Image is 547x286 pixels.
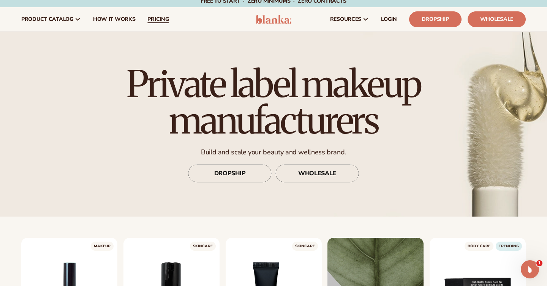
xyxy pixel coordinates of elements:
a: resources [324,7,375,31]
a: Dropship [409,11,462,27]
a: product catalog [15,7,87,31]
a: LOGIN [375,7,403,31]
iframe: Intercom live chat [521,260,539,278]
a: WHOLESALE [275,164,359,182]
a: DROPSHIP [188,164,272,182]
span: pricing [147,16,169,22]
span: How It Works [93,16,136,22]
span: product catalog [21,16,73,22]
a: pricing [141,7,175,31]
a: Wholesale [468,11,526,27]
span: 1 [536,260,542,266]
h1: Private label makeup manufacturers [104,66,443,139]
span: LOGIN [381,16,397,22]
span: resources [330,16,361,22]
img: logo [256,15,292,24]
p: Build and scale your beauty and wellness brand. [104,148,443,157]
a: How It Works [87,7,142,31]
